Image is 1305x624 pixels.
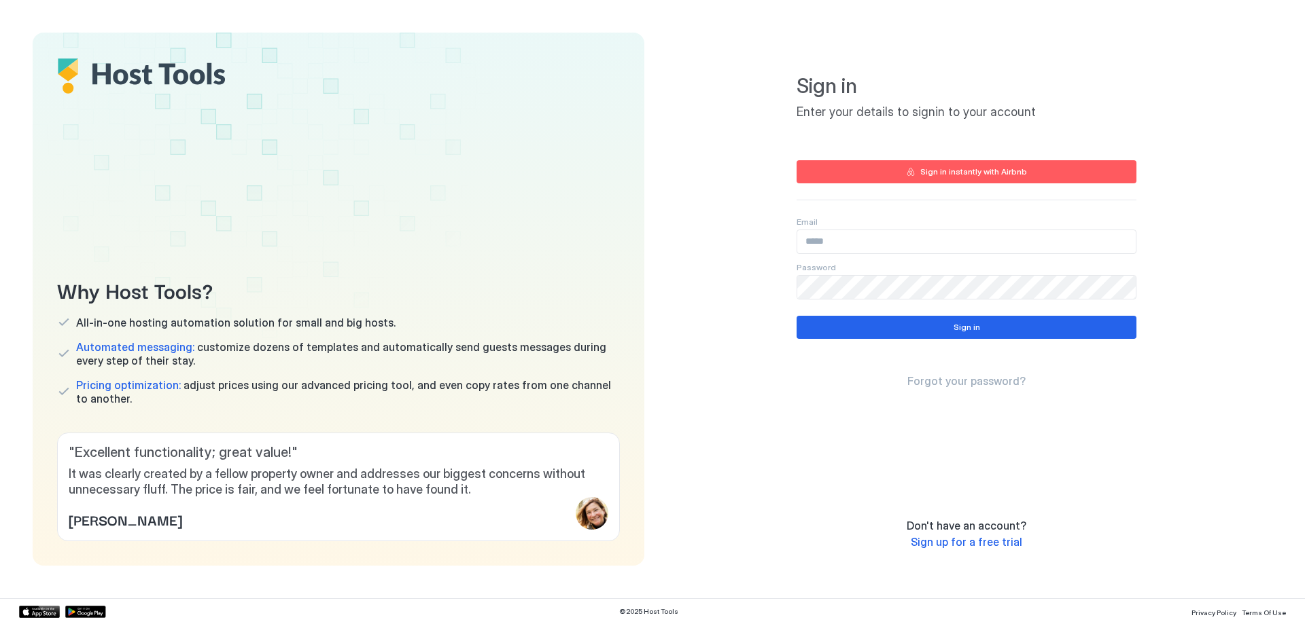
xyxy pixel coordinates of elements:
span: adjust prices using our advanced pricing tool, and even copy rates from one channel to another. [76,378,620,405]
div: profile [576,497,608,530]
a: Terms Of Use [1242,604,1286,619]
span: Privacy Policy [1191,608,1236,617]
input: Input Field [797,276,1136,299]
a: Privacy Policy [1191,604,1236,619]
div: Sign in instantly with Airbnb [920,166,1027,178]
span: " Excellent functionality; great value! " [69,444,608,461]
span: Forgot your password? [907,374,1026,388]
a: App Store [19,606,60,618]
button: Sign in instantly with Airbnb [797,160,1136,183]
span: Sign up for a free trial [911,535,1022,549]
input: Input Field [797,230,1136,253]
span: All-in-one hosting automation solution for small and big hosts. [76,316,396,329]
span: Pricing optimization: [76,378,181,392]
span: customize dozens of templates and automatically send guests messages during every step of their s... [76,340,620,367]
span: © 2025 Host Tools [619,607,678,616]
a: Google Play Store [65,606,106,618]
span: Enter your details to signin to your account [797,105,1136,120]
span: Why Host Tools? [57,274,620,305]
span: Email [797,217,818,227]
span: Terms Of Use [1242,608,1286,617]
button: Sign in [797,316,1136,339]
span: Automated messaging: [76,340,194,354]
span: It was clearly created by a fellow property owner and addresses our biggest concerns without unne... [69,466,608,497]
a: Forgot your password? [907,374,1026,388]
span: Don't have an account? [907,519,1026,532]
div: Sign in [954,321,980,333]
span: Password [797,262,836,272]
a: Sign up for a free trial [911,535,1022,549]
span: [PERSON_NAME] [69,509,182,530]
span: Sign in [797,73,1136,99]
